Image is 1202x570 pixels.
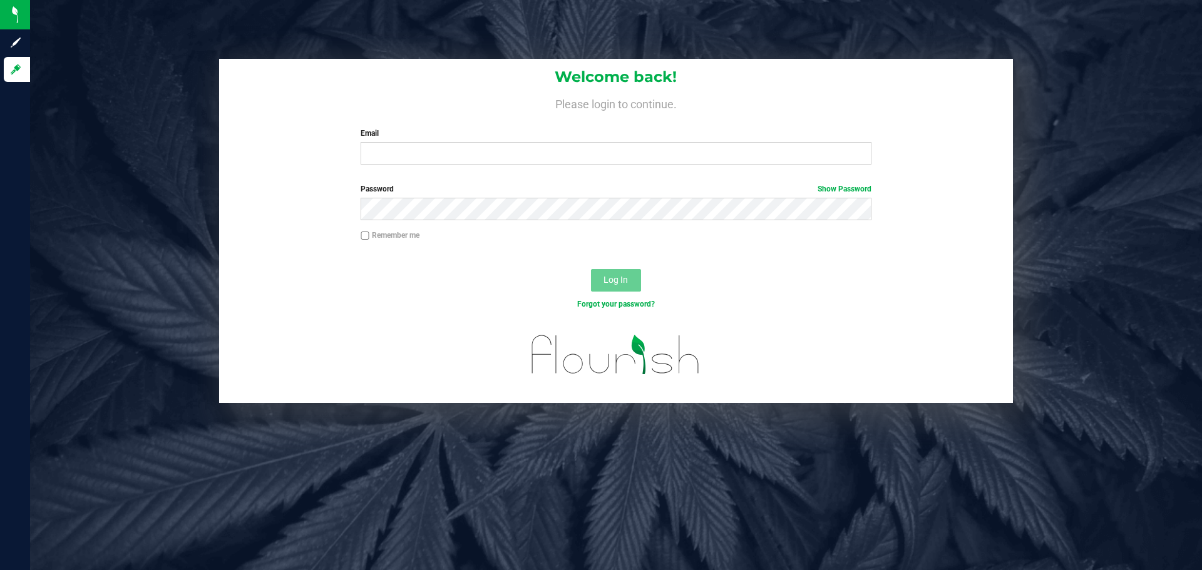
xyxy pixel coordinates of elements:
[516,323,715,387] img: flourish_logo.svg
[361,185,394,193] span: Password
[577,300,655,308] a: Forgot your password?
[361,232,369,240] input: Remember me
[361,230,419,241] label: Remember me
[219,69,1013,85] h1: Welcome back!
[9,63,22,76] inline-svg: Log in
[219,95,1013,110] h4: Please login to continue.
[591,269,641,292] button: Log In
[818,185,871,193] a: Show Password
[361,128,871,139] label: Email
[9,36,22,49] inline-svg: Sign up
[604,275,628,285] span: Log In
